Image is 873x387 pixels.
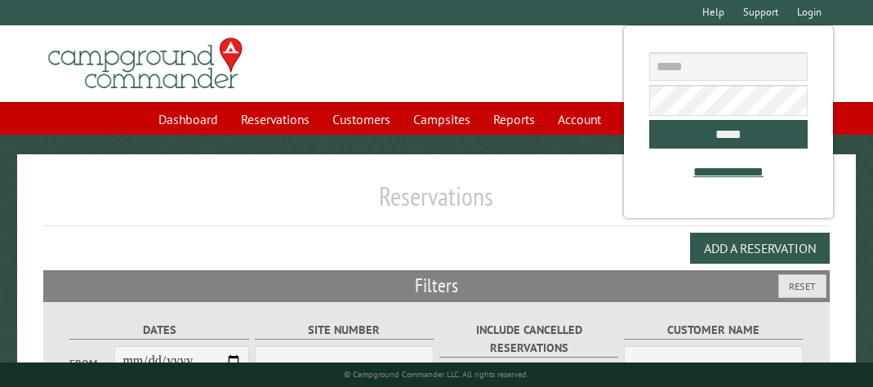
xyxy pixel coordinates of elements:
[548,104,611,135] a: Account
[43,180,829,225] h1: Reservations
[43,32,247,96] img: Campground Commander
[483,104,545,135] a: Reports
[43,270,829,301] h2: Filters
[344,369,528,380] small: © Campground Commander LLC. All rights reserved.
[439,321,619,357] label: Include Cancelled Reservations
[323,104,400,135] a: Customers
[69,321,249,340] label: Dates
[614,104,724,135] a: Communications
[149,104,228,135] a: Dashboard
[231,104,319,135] a: Reservations
[255,321,434,340] label: Site Number
[403,104,480,135] a: Campsites
[690,233,830,264] button: Add a Reservation
[69,356,114,371] label: From:
[778,274,826,298] button: Reset
[624,321,804,340] label: Customer Name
